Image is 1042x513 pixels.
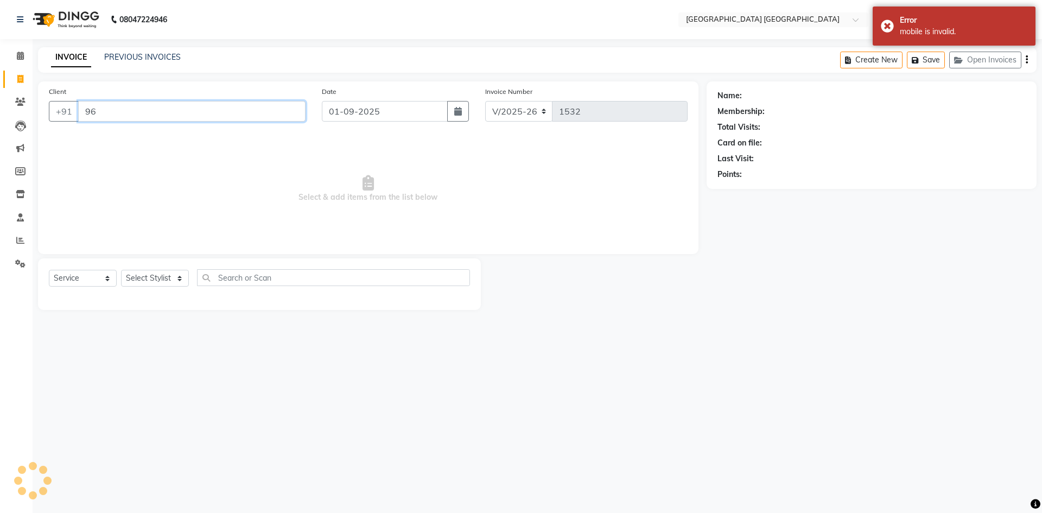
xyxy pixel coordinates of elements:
button: Create New [840,52,903,68]
div: Card on file: [717,137,762,149]
div: Name: [717,90,742,102]
div: mobile is invalid. [900,26,1027,37]
span: Select & add items from the list below [49,135,688,243]
b: 08047224946 [119,4,167,35]
label: Invoice Number [485,87,532,97]
label: Client [49,87,66,97]
button: Open Invoices [949,52,1021,68]
div: Total Visits: [717,122,760,133]
input: Search by Name/Mobile/Email/Code [78,101,306,122]
div: Last Visit: [717,153,754,164]
div: Membership: [717,106,765,117]
a: PREVIOUS INVOICES [104,52,181,62]
div: Points: [717,169,742,180]
label: Date [322,87,336,97]
img: logo [28,4,102,35]
a: INVOICE [51,48,91,67]
button: Save [907,52,945,68]
button: +91 [49,101,79,122]
input: Search or Scan [197,269,470,286]
div: Error [900,15,1027,26]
